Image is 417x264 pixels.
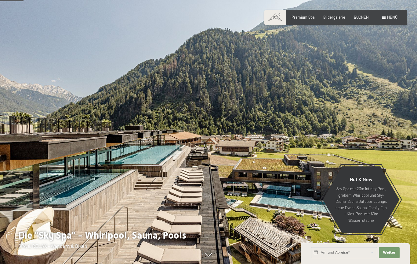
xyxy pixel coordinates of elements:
[354,15,369,20] a: BUCHEN
[350,176,372,182] span: Hot & New
[323,15,345,20] a: Bildergalerie
[335,186,388,223] p: Sky Spa mit 23m Infinity Pool, großem Whirlpool und Sky-Sauna, Sauna Outdoor Lounge, neue Event-S...
[383,250,396,255] span: Weiter
[301,240,322,243] span: Schnellanfrage
[379,247,400,258] button: Weiter
[387,15,397,20] span: Menü
[322,166,400,233] a: Hot & New Sky Spa mit 23m Infinity Pool, großem Whirlpool und Sky-Sauna, Sauna Outdoor Lounge, ne...
[292,15,315,20] a: Premium Spa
